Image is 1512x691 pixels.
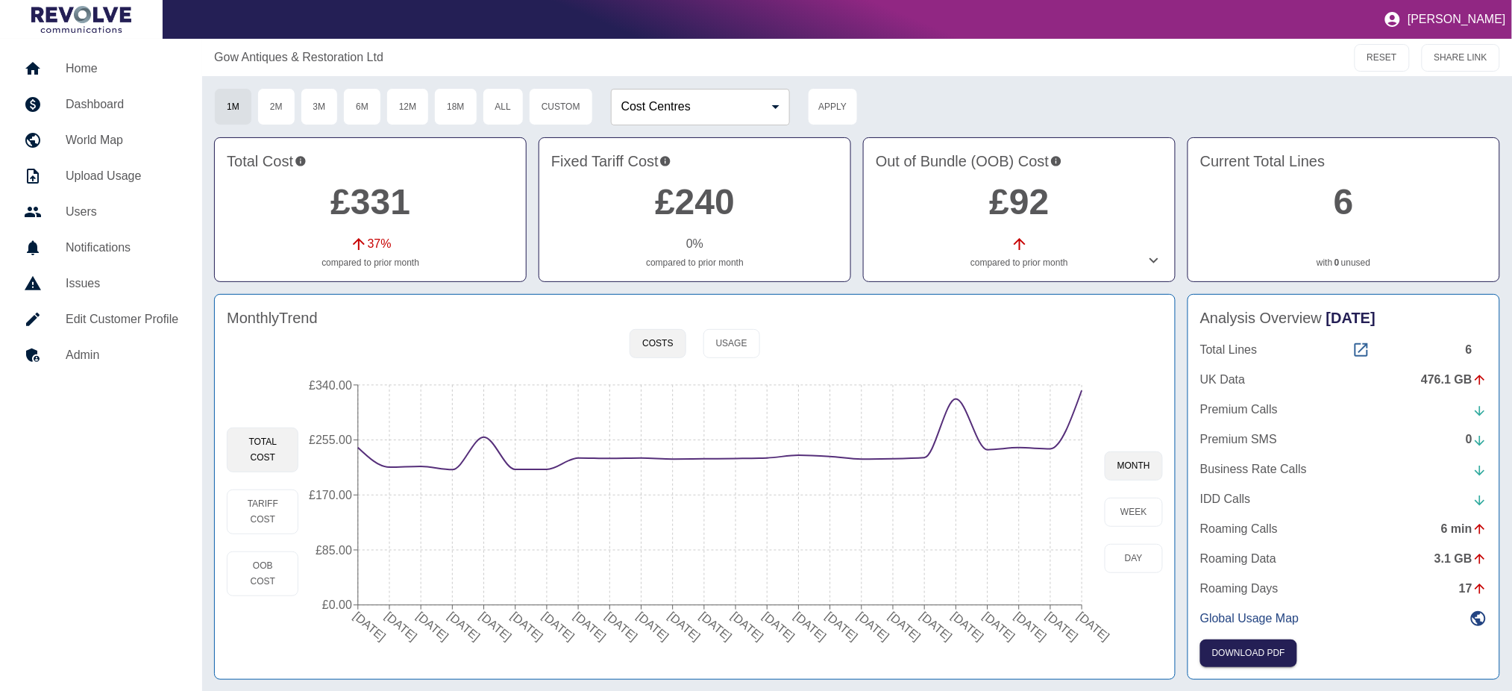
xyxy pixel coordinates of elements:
[824,610,860,643] tspan: [DATE]
[981,610,1017,643] tspan: [DATE]
[343,88,381,125] button: 6M
[368,235,392,253] p: 37 %
[1200,580,1487,598] a: Roaming Days17
[1200,401,1278,419] p: Premium Calls
[310,489,353,501] tspan: £170.00
[214,49,383,66] p: Gow Antiques & Restoration Ltd
[1200,431,1487,448] a: Premium SMS0
[227,150,514,172] h4: Total Cost
[509,610,545,643] tspan: [DATE]
[950,610,986,643] tspan: [DATE]
[1012,610,1049,643] tspan: [DATE]
[1200,150,1487,172] h4: Current Total Lines
[703,329,760,358] button: Usage
[477,610,514,643] tspan: [DATE]
[295,150,307,172] svg: This is the total charges incurred over 1 months
[12,194,190,230] a: Users
[1200,640,1297,667] button: Click here to download the most recent invoice. If the current month’s invoice is unavailable, th...
[1422,44,1500,72] button: SHARE LINK
[66,346,178,364] h5: Admin
[12,158,190,194] a: Upload Usage
[227,307,318,329] h4: Monthly Trend
[12,51,190,87] a: Home
[1200,550,1276,568] p: Roaming Data
[66,167,178,185] h5: Upload Usage
[887,610,923,643] tspan: [DATE]
[990,182,1050,222] a: £92
[876,150,1163,172] h4: Out of Bundle (OOB) Cost
[635,610,671,643] tspan: [DATE]
[1408,13,1506,26] p: [PERSON_NAME]
[655,182,735,222] a: £240
[330,182,410,222] a: £331
[918,610,955,643] tspan: [DATE]
[1105,498,1163,527] button: week
[351,610,388,643] tspan: [DATE]
[792,610,829,643] tspan: [DATE]
[697,610,734,643] tspan: [DATE]
[1105,451,1163,481] button: month
[808,88,858,125] button: Apply
[1441,520,1487,538] div: 6 min
[1044,610,1081,643] tspan: [DATE]
[227,428,298,472] button: Total Cost
[66,275,178,293] h5: Issues
[1105,544,1163,573] button: day
[434,88,477,125] button: 18M
[310,379,353,392] tspan: £340.00
[12,122,190,158] a: World Map
[1378,4,1512,34] button: [PERSON_NAME]
[483,88,524,125] button: All
[66,239,178,257] h5: Notifications
[761,610,797,643] tspan: [DATE]
[257,88,295,125] button: 2M
[1422,371,1487,389] div: 476.1 GB
[630,329,686,358] button: Costs
[1200,307,1487,329] h4: Analysis Overview
[415,610,451,643] tspan: [DATE]
[1200,490,1251,508] p: IDD Calls
[1434,550,1487,568] div: 3.1 GB
[1466,341,1487,359] div: 6
[227,490,298,534] button: Tariff Cost
[540,610,577,643] tspan: [DATE]
[1200,490,1487,508] a: IDD Calls
[227,256,514,269] p: compared to prior month
[730,610,766,643] tspan: [DATE]
[1050,150,1062,172] svg: Costs outside of your fixed tariff
[1466,431,1487,448] div: 0
[1200,460,1307,478] p: Business Rate Calls
[1200,460,1487,478] a: Business Rate Calls
[666,610,703,643] tspan: [DATE]
[310,434,353,446] tspan: £255.00
[1200,341,1258,359] p: Total Lines
[529,88,593,125] button: Custom
[603,610,640,643] tspan: [DATE]
[66,131,178,149] h5: World Map
[386,88,429,125] button: 12M
[1200,520,1278,538] p: Roaming Calls
[316,544,353,557] tspan: £85.00
[12,301,190,337] a: Edit Customer Profile
[572,610,609,643] tspan: [DATE]
[383,610,419,643] tspan: [DATE]
[1459,580,1487,598] div: 17
[66,310,178,328] h5: Edit Customer Profile
[12,266,190,301] a: Issues
[686,235,703,253] p: 0 %
[1355,44,1410,72] button: RESET
[66,96,178,113] h5: Dashboard
[1200,431,1277,448] p: Premium SMS
[214,88,252,125] button: 1M
[227,551,298,596] button: OOB Cost
[551,150,838,172] h4: Fixed Tariff Cost
[1200,256,1487,269] p: with unused
[1200,550,1487,568] a: Roaming Data3.1 GB
[1334,256,1340,269] a: 0
[1200,371,1487,389] a: UK Data476.1 GB
[1200,610,1487,628] a: Global Usage Map
[1200,371,1245,389] p: UK Data
[1200,610,1299,628] p: Global Usage Map
[446,610,483,643] tspan: [DATE]
[551,256,838,269] p: compared to prior month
